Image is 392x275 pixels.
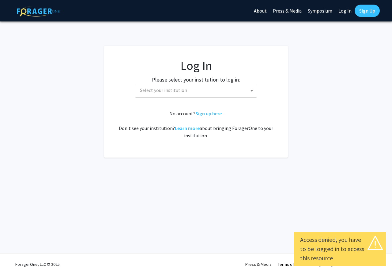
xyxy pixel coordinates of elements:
div: Access denied, you have to be logged in to access this resource [300,235,380,263]
label: Please select your institution to log in: [152,75,240,84]
div: ForagerOne, LLC © 2025 [15,254,60,275]
a: Sign Up [355,5,380,17]
a: Press & Media [245,262,272,267]
span: Select your institution [138,84,257,97]
img: ForagerOne Logo [17,6,60,17]
a: Learn more about bringing ForagerOne to your institution [175,125,200,131]
h1: Log In [116,58,276,73]
div: No account? . Don't see your institution? about bringing ForagerOne to your institution. [116,110,276,139]
a: Terms of Use [278,262,302,267]
span: Select your institution [140,87,187,93]
a: Sign up here [195,110,222,116]
span: Select your institution [135,84,257,97]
